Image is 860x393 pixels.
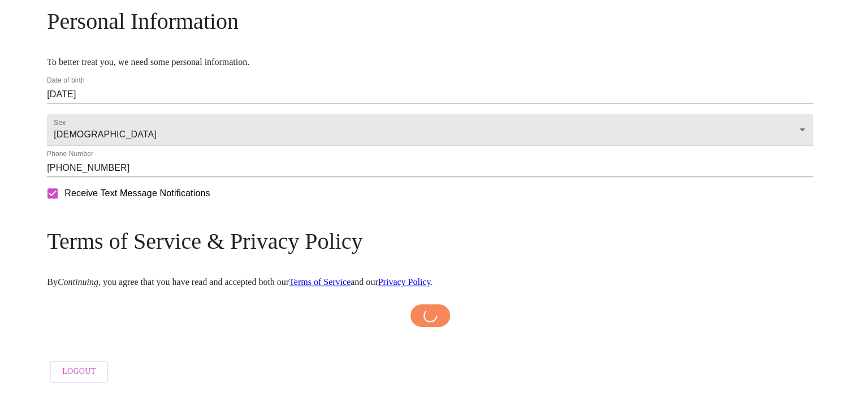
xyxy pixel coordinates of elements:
a: Privacy Policy [378,277,431,287]
label: Date of birth [47,77,85,84]
p: To better treat you, we need some personal information. [47,57,813,67]
button: Logout [50,361,108,383]
h3: Terms of Service & Privacy Policy [47,228,813,254]
span: Receive Text Message Notifications [64,187,210,200]
label: Phone Number [47,151,93,158]
h3: Personal Information [47,8,813,34]
div: [DEMOGRAPHIC_DATA] [47,114,813,145]
em: Continuing [58,277,98,287]
a: Terms of Service [289,277,351,287]
span: Logout [62,365,96,379]
p: By , you agree that you have read and accepted both our and our . [47,277,813,287]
